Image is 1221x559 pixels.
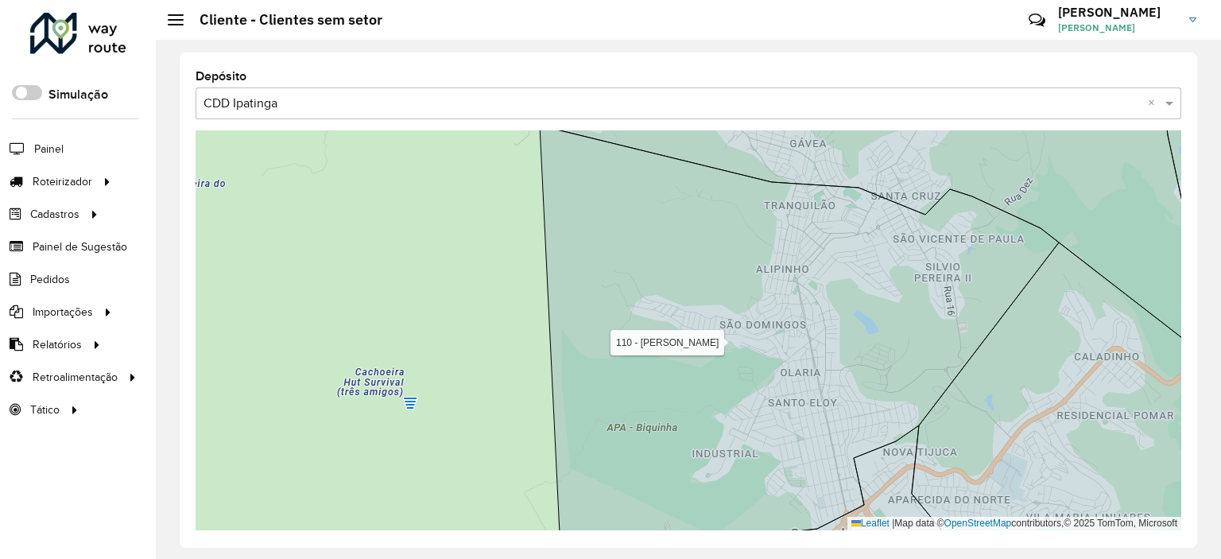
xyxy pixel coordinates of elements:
h2: Cliente - Clientes sem setor [184,11,382,29]
span: | [892,518,894,529]
span: Painel [34,141,64,157]
span: Pedidos [30,271,70,288]
h3: [PERSON_NAME] [1058,5,1177,20]
a: Leaflet [851,518,890,529]
span: Roteirizador [33,173,92,190]
div: Map data © contributors,© 2025 TomTom, Microsoft [847,517,1181,530]
span: Retroalimentação [33,369,118,386]
label: Simulação [48,85,108,104]
span: Importações [33,304,93,320]
span: Clear all [1148,94,1161,113]
span: Tático [30,402,60,418]
label: Depósito [196,67,246,86]
span: Cadastros [30,206,79,223]
a: Contato Rápido [1020,3,1054,37]
span: Relatórios [33,336,82,353]
a: OpenStreetMap [944,518,1012,529]
span: Painel de Sugestão [33,239,127,255]
span: [PERSON_NAME] [1058,21,1177,35]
